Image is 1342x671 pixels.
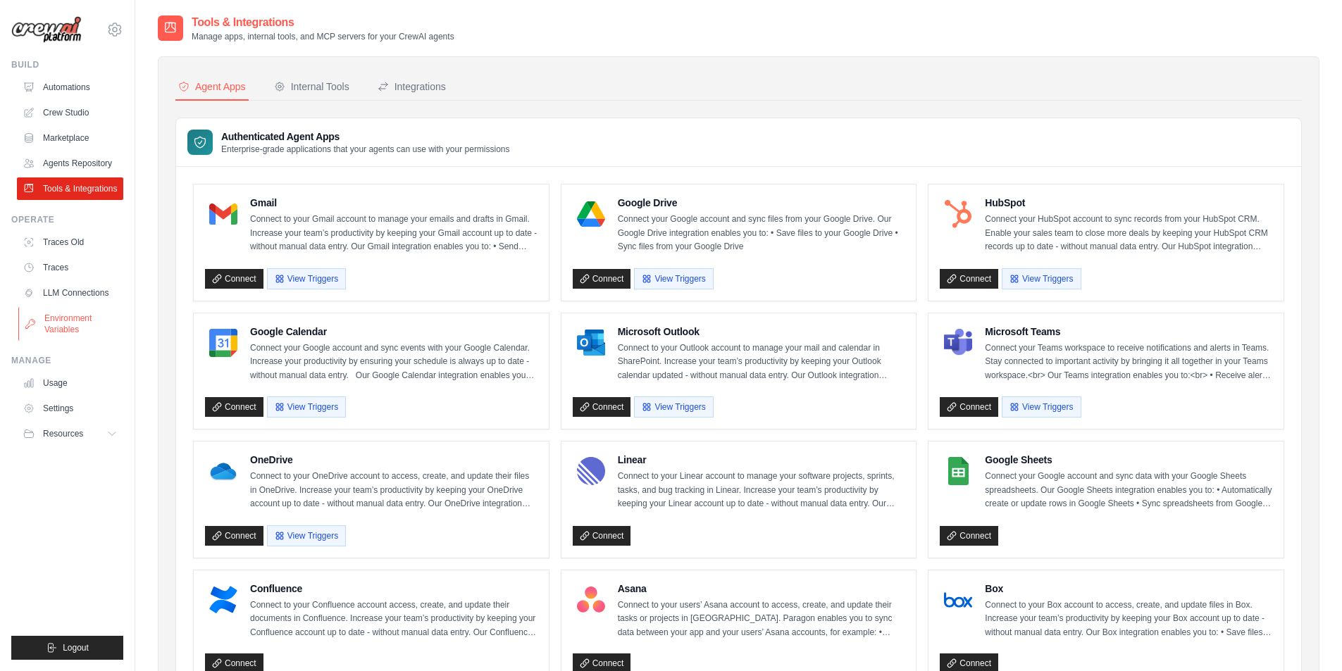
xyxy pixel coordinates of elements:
a: Connect [940,397,998,417]
img: Google Sheets Logo [944,457,972,485]
h4: Gmail [250,196,538,210]
a: Connect [205,397,263,417]
p: Connect to your Confluence account access, create, and update their documents in Confluence. Incr... [250,598,538,640]
button: View Triggers [267,396,346,418]
p: Connect your Google account and sync files from your Google Drive. Our Google Drive integration e... [618,213,905,254]
img: Microsoft Teams Logo [944,329,972,357]
img: Google Calendar Logo [209,329,237,357]
button: Logout [11,636,123,660]
a: Environment Variables [18,307,125,341]
div: Manage [11,355,123,366]
h4: Microsoft Outlook [618,325,905,339]
img: Google Drive Logo [577,200,605,228]
p: Connect to your Outlook account to manage your mail and calendar in SharePoint. Increase your tea... [618,341,905,383]
a: LLM Connections [17,282,123,304]
button: View Triggers [267,525,346,546]
button: View Triggers [634,396,713,418]
div: Integrations [378,80,446,94]
p: Connect to your OneDrive account to access, create, and update their files in OneDrive. Increase ... [250,470,538,511]
img: HubSpot Logo [944,200,972,228]
button: View Triggers [267,268,346,289]
img: Confluence Logo [209,586,237,614]
a: Connect [205,269,263,289]
h4: Box [985,582,1272,596]
div: Internal Tools [274,80,349,94]
h4: Linear [618,453,905,467]
img: Logo [11,16,82,44]
button: Internal Tools [271,74,352,101]
div: Build [11,59,123,70]
h4: Google Sheets [985,453,1272,467]
a: Settings [17,397,123,420]
p: Manage apps, internal tools, and MCP servers for your CrewAI agents [192,31,454,42]
h3: Authenticated Agent Apps [221,130,510,144]
a: Agents Repository [17,152,123,175]
h4: Microsoft Teams [985,325,1272,339]
a: Crew Studio [17,101,123,124]
a: Connect [573,397,631,417]
a: Connect [205,526,263,546]
p: Connect to your Gmail account to manage your emails and drafts in Gmail. Increase your team’s pro... [250,213,538,254]
img: Asana Logo [577,586,605,614]
div: Agent Apps [178,80,246,94]
h4: Confluence [250,582,538,596]
button: Resources [17,422,123,445]
a: Traces Old [17,231,123,253]
button: View Triggers [1002,268,1081,289]
a: Tools & Integrations [17,177,123,200]
h2: Tools & Integrations [192,14,454,31]
img: Gmail Logo [209,200,237,228]
p: Connect to your Linear account to manage your software projects, sprints, tasks, and bug tracking... [618,470,905,511]
p: Connect your HubSpot account to sync records from your HubSpot CRM. Enable your sales team to clo... [985,213,1272,254]
a: Marketplace [17,127,123,149]
h4: HubSpot [985,196,1272,210]
p: Connect your Google account and sync events with your Google Calendar. Increase your productivity... [250,341,538,383]
a: Connect [573,526,631,546]
p: Connect to your users’ Asana account to access, create, and update their tasks or projects in [GE... [618,598,905,640]
button: Integrations [375,74,449,101]
img: Microsoft Outlook Logo [577,329,605,357]
button: View Triggers [634,268,713,289]
span: Resources [43,428,83,439]
h4: Asana [618,582,905,596]
a: Traces [17,256,123,279]
button: Agent Apps [175,74,249,101]
h4: Google Calendar [250,325,538,339]
img: Linear Logo [577,457,605,485]
span: Logout [63,642,89,653]
h4: OneDrive [250,453,538,467]
a: Connect [940,526,998,546]
div: Operate [11,214,123,225]
p: Connect to your Box account to access, create, and update files in Box. Increase your team’s prod... [985,598,1272,640]
a: Connect [940,269,998,289]
button: View Triggers [1002,396,1081,418]
p: Connect your Teams workspace to receive notifications and alerts in Teams. Stay connected to impo... [985,341,1272,383]
p: Enterprise-grade applications that your agents can use with your permissions [221,144,510,155]
a: Usage [17,372,123,394]
a: Automations [17,76,123,99]
h4: Google Drive [618,196,905,210]
a: Connect [573,269,631,289]
img: Box Logo [944,586,972,614]
img: OneDrive Logo [209,457,237,485]
p: Connect your Google account and sync data with your Google Sheets spreadsheets. Our Google Sheets... [985,470,1272,511]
